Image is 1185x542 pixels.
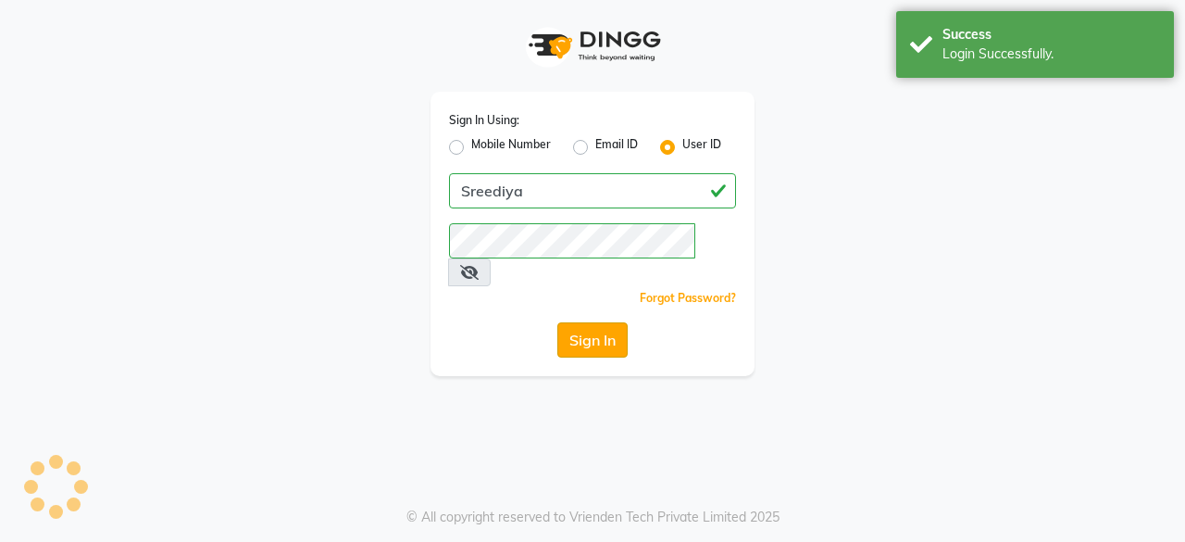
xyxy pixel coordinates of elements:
label: Mobile Number [471,136,551,158]
input: Username [449,173,736,208]
label: Email ID [595,136,638,158]
div: Success [942,25,1160,44]
input: Username [449,223,695,258]
label: Sign In Using: [449,112,519,129]
div: Login Successfully. [942,44,1160,64]
a: Forgot Password? [640,291,736,305]
img: logo1.svg [518,19,667,73]
label: User ID [682,136,721,158]
button: Sign In [557,322,628,358]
